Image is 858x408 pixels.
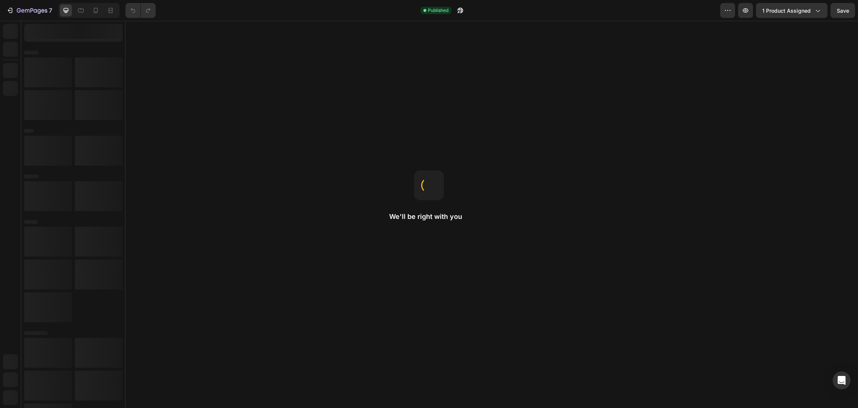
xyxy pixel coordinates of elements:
button: Save [830,3,855,18]
button: 7 [3,3,55,18]
span: Save [837,7,849,14]
div: Undo/Redo [125,3,156,18]
span: Published [428,7,448,14]
p: 7 [49,6,52,15]
h2: We'll be right with you [389,212,469,221]
button: 1 product assigned [756,3,827,18]
span: 1 product assigned [762,7,811,15]
div: Open Intercom Messenger [833,371,851,389]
